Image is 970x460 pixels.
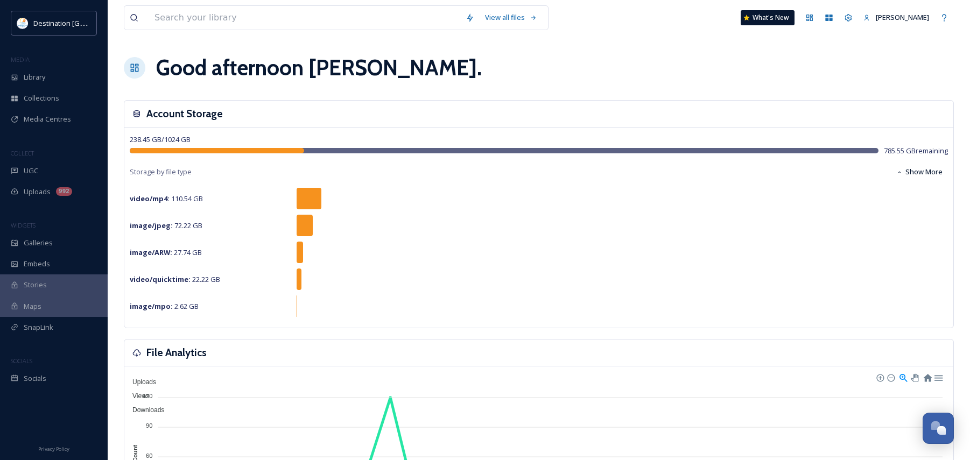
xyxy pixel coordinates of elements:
tspan: 60 [146,452,152,458]
span: Stories [24,280,47,290]
span: Library [24,72,45,82]
span: Uploads [124,378,156,386]
span: Destination [GEOGRAPHIC_DATA] [33,18,140,28]
a: Privacy Policy [38,442,69,455]
span: Galleries [24,238,53,248]
h1: Good afternoon [PERSON_NAME] . [156,52,482,84]
a: View all files [480,7,543,28]
span: 785.55 GB remaining [884,146,948,156]
span: SnapLink [24,322,53,332]
span: 72.22 GB [130,221,202,230]
span: Uploads [24,187,51,197]
span: UGC [24,166,38,176]
span: 238.45 GB / 1024 GB [130,135,191,144]
img: download.png [17,18,28,29]
span: Embeds [24,259,50,269]
strong: image/jpeg : [130,221,173,230]
strong: image/mpo : [130,301,173,311]
div: 992 [56,187,72,196]
span: [PERSON_NAME] [876,12,929,22]
div: Reset Zoom [923,372,932,381]
div: Selection Zoom [898,372,908,381]
span: 22.22 GB [130,274,220,284]
a: What's New [741,10,795,25]
strong: video/mp4 : [130,194,170,203]
h3: File Analytics [146,345,207,360]
a: [PERSON_NAME] [858,7,934,28]
span: WIDGETS [11,221,36,229]
span: Downloads [124,406,164,414]
button: Show More [891,161,948,182]
div: Menu [933,372,943,381]
span: Socials [24,373,46,384]
button: Open Chat [923,413,954,444]
strong: video/quicktime : [130,274,191,284]
h3: Account Storage [146,106,223,122]
span: Storage by file type [130,167,192,177]
input: Search your library [149,6,460,30]
tspan: 120 [143,393,152,399]
tspan: 90 [146,422,152,429]
strong: image/ARW : [130,247,172,257]
span: Collections [24,93,59,103]
span: Views [124,392,150,400]
div: Panning [911,374,917,380]
div: Zoom In [876,373,883,381]
span: Maps [24,301,41,312]
span: COLLECT [11,149,34,157]
span: SOCIALS [11,357,32,365]
div: Zoom Out [887,373,894,381]
span: Privacy Policy [38,445,69,452]
span: MEDIA [11,55,30,63]
span: Media Centres [24,114,71,124]
span: 27.74 GB [130,247,202,257]
span: 110.54 GB [130,194,203,203]
span: 2.62 GB [130,301,199,311]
